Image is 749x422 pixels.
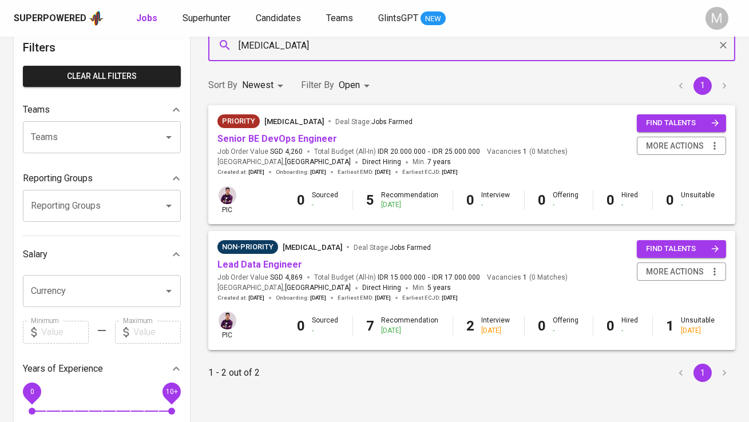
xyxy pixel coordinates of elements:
[382,316,439,335] div: Recommendation
[362,284,401,292] span: Direct Hiring
[339,79,360,90] span: Open
[310,294,326,302] span: [DATE]
[217,168,264,176] span: Created at :
[427,284,451,292] span: 5 years
[375,168,391,176] span: [DATE]
[413,284,451,292] span: Min.
[217,157,351,168] span: [GEOGRAPHIC_DATA] ,
[219,186,236,204] img: erwin@glints.com
[217,282,351,294] span: [GEOGRAPHIC_DATA] ,
[335,118,413,126] span: Deal Stage :
[607,318,615,334] b: 0
[217,241,278,253] span: Non-Priority
[482,200,510,210] div: -
[217,273,303,282] span: Job Order Value
[681,326,715,336] div: [DATE]
[367,192,375,208] b: 5
[326,13,353,23] span: Teams
[136,13,157,23] b: Jobs
[622,316,639,335] div: Hired
[32,69,172,83] span: Clear All filters
[270,147,303,157] span: SGD 4,260
[482,190,510,210] div: Interview
[521,273,527,282] span: 1
[378,13,418,23] span: GlintsGPT
[553,316,579,335] div: Offering
[442,168,458,176] span: [DATE]
[23,172,93,185] p: Reporting Groups
[312,326,339,336] div: -
[14,10,104,27] a: Superpoweredapp logo
[413,158,451,166] span: Min.
[646,139,704,153] span: more actions
[382,190,439,210] div: Recommendation
[242,78,274,92] p: Newest
[428,147,430,157] span: -
[314,273,480,282] span: Total Budget (All-In)
[467,192,475,208] b: 0
[217,147,303,157] span: Job Order Value
[208,366,260,380] p: 1 - 2 out of 2
[217,240,278,254] div: Sufficient Talents in Pipeline
[693,77,712,95] button: page 1
[256,13,301,23] span: Candidates
[30,387,34,395] span: 0
[161,283,177,299] button: Open
[390,244,431,252] span: Jobs Farmed
[378,147,426,157] span: IDR 20.000.000
[646,117,719,130] span: find talents
[637,262,726,281] button: more actions
[421,13,446,25] span: NEW
[553,190,579,210] div: Offering
[637,114,726,132] button: find talents
[41,321,89,344] input: Value
[283,243,342,252] span: [MEDICAL_DATA]
[217,294,264,302] span: Created at :
[312,316,339,335] div: Sourced
[314,147,480,157] span: Total Budget (All-In)
[670,77,735,95] nav: pagination navigation
[607,192,615,208] b: 0
[217,114,260,128] div: New Job received from Demand Team
[23,243,181,266] div: Salary
[219,312,236,329] img: erwin@glints.com
[622,200,639,210] div: -
[482,316,510,335] div: Interview
[681,316,715,335] div: Unsuitable
[402,294,458,302] span: Earliest ECJD :
[667,318,675,334] b: 1
[706,7,728,30] div: M
[298,192,306,208] b: 0
[382,326,439,336] div: [DATE]
[23,362,103,376] p: Years of Experience
[382,200,439,210] div: [DATE]
[276,294,326,302] span: Onboarding :
[23,98,181,121] div: Teams
[646,242,719,256] span: find talents
[264,117,324,126] span: [MEDICAL_DATA]
[285,157,351,168] span: [GEOGRAPHIC_DATA]
[165,387,177,395] span: 10+
[442,294,458,302] span: [DATE]
[362,158,401,166] span: Direct Hiring
[432,147,480,157] span: IDR 25.000.000
[136,11,160,26] a: Jobs
[622,326,639,336] div: -
[276,168,326,176] span: Onboarding :
[402,168,458,176] span: Earliest ECJD :
[378,11,446,26] a: GlintsGPT NEW
[326,11,355,26] a: Teams
[354,244,431,252] span: Deal Stage :
[681,190,715,210] div: Unsuitable
[14,12,86,25] div: Superpowered
[622,190,639,210] div: Hired
[217,259,302,270] a: Lead Data Engineer
[208,78,237,92] p: Sort By
[538,192,546,208] b: 0
[681,200,715,210] div: -
[538,318,546,334] b: 0
[183,11,233,26] a: Superhunter
[487,273,568,282] span: Vacancies ( 0 Matches )
[553,326,579,336] div: -
[667,192,675,208] b: 0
